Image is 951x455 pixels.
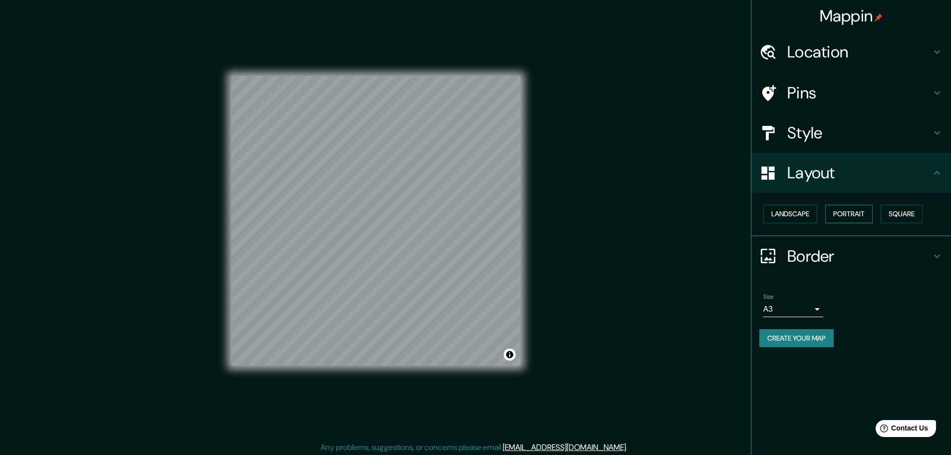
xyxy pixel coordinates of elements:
button: Toggle attribution [504,349,516,361]
div: Pins [751,73,951,113]
button: Landscape [763,205,817,223]
iframe: Help widget launcher [862,416,940,444]
div: Style [751,113,951,153]
label: Size [763,292,774,301]
h4: Border [787,246,931,266]
button: Create your map [759,329,834,348]
div: . [628,442,629,454]
p: Any problems, suggestions, or concerns please email . [320,442,628,454]
div: Border [751,236,951,276]
h4: Location [787,42,931,62]
div: A3 [763,301,823,317]
h4: Style [787,123,931,143]
div: Location [751,32,951,72]
h4: Mappin [820,6,883,26]
button: Square [881,205,923,223]
div: Layout [751,153,951,193]
div: . [629,442,631,454]
h4: Pins [787,83,931,103]
h4: Layout [787,163,931,183]
button: Portrait [825,205,873,223]
a: [EMAIL_ADDRESS][DOMAIN_NAME] [503,442,626,453]
canvas: Map [231,76,521,366]
img: pin-icon.png [875,13,883,21]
